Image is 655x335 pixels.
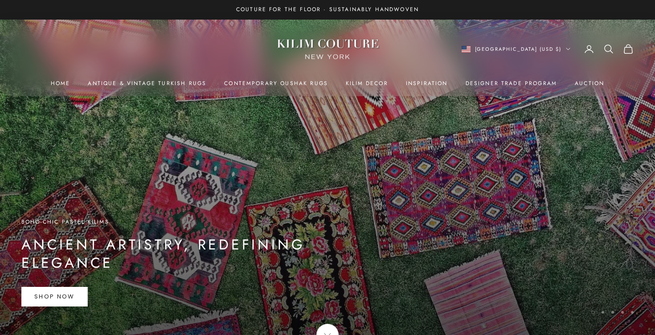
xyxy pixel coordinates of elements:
[462,45,571,53] button: Change country or currency
[51,79,70,88] a: Home
[21,217,369,226] p: Boho-Chic Pastel Kilims
[236,5,419,14] p: Couture for the Floor · Sustainably Handwoven
[466,79,557,88] a: Designer Trade Program
[224,79,328,88] a: Contemporary Oushak Rugs
[21,287,88,306] a: Shop Now
[575,79,604,88] a: Auction
[462,44,634,54] nav: Secondary navigation
[88,79,206,88] a: Antique & Vintage Turkish Rugs
[462,46,471,53] img: United States
[21,79,634,88] nav: Primary navigation
[475,45,562,53] span: [GEOGRAPHIC_DATA] (USD $)
[21,236,369,273] p: Ancient Artistry, Redefining Elegance
[346,79,388,88] summary: Kilim Decor
[406,79,448,88] a: Inspiration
